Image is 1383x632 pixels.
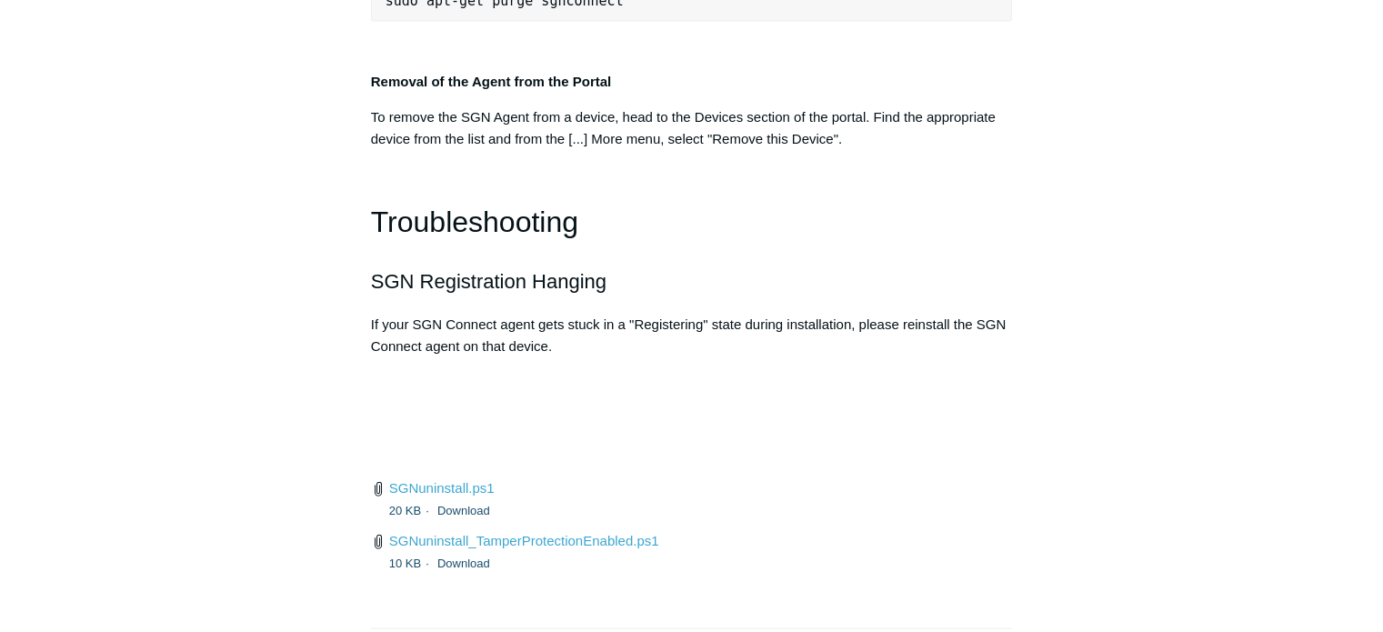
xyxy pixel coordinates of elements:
[389,504,434,517] span: 20 KB
[371,316,1007,354] span: If your SGN Connect agent gets stuck in a "Registering" state during installation, please reinsta...
[389,533,659,548] a: SGNuninstall_TamperProtectionEnabled.ps1
[371,266,1013,297] h2: SGN Registration Hanging
[437,557,490,570] a: Download
[371,199,1013,246] h1: Troubleshooting
[437,504,490,517] a: Download
[389,557,434,570] span: 10 KB
[371,74,611,89] strong: Removal of the Agent from the Portal
[389,480,495,496] a: SGNuninstall.ps1
[371,109,996,146] span: To remove the SGN Agent from a device, head to the Devices section of the portal. Find the approp...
